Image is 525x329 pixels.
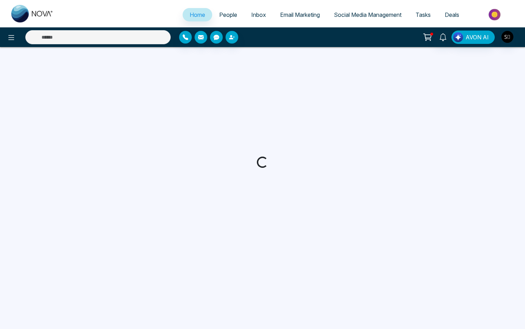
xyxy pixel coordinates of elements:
[212,8,244,21] a: People
[416,11,431,18] span: Tasks
[334,11,401,18] span: Social Media Management
[501,31,513,43] img: User Avatar
[451,31,495,44] button: AVON AI
[11,5,53,22] img: Nova CRM Logo
[466,33,489,41] span: AVON AI
[470,7,521,22] img: Market-place.gif
[183,8,212,21] a: Home
[219,11,237,18] span: People
[445,11,459,18] span: Deals
[327,8,409,21] a: Social Media Management
[409,8,438,21] a: Tasks
[190,11,205,18] span: Home
[244,8,273,21] a: Inbox
[280,11,320,18] span: Email Marketing
[453,32,463,42] img: Lead Flow
[438,8,466,21] a: Deals
[273,8,327,21] a: Email Marketing
[251,11,266,18] span: Inbox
